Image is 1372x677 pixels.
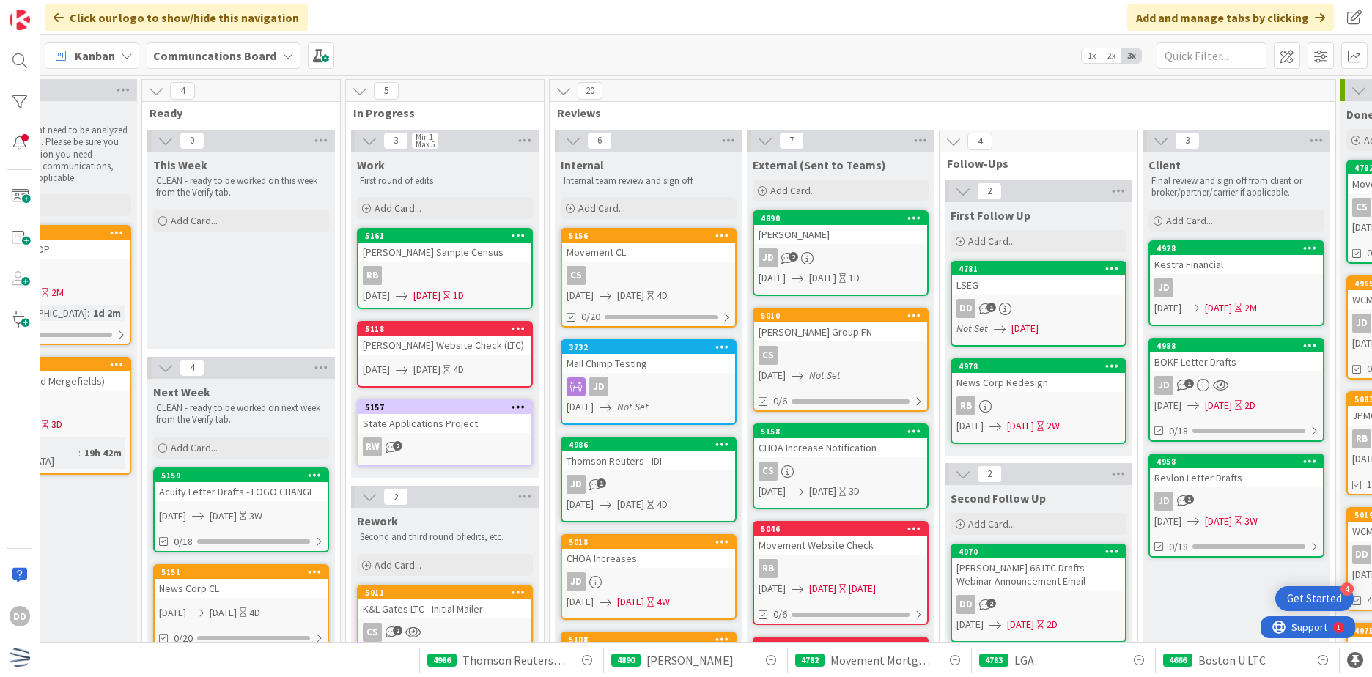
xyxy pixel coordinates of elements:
[161,470,328,481] div: 5159
[952,299,1125,318] div: DD
[967,133,992,150] span: 4
[809,581,836,596] span: [DATE]
[977,182,1002,200] span: 2
[761,426,927,437] div: 5158
[754,536,927,555] div: Movement Website Check
[155,566,328,579] div: 5151
[956,322,988,335] i: Not Set
[81,445,125,461] div: 19h 42m
[170,82,195,100] span: 4
[249,508,262,524] div: 3W
[956,299,975,318] div: DD
[561,339,737,425] a: 3732Mail Chimp TestingJD[DATE]Not Set
[951,208,1030,223] span: First Follow Up
[76,6,80,18] div: 1
[375,558,421,571] span: Add Card...
[1157,243,1323,254] div: 4928
[153,467,329,552] a: 5159Acuity Letter Drafts - LOGO CHANGE[DATE][DATE]3W0/18
[210,605,237,621] span: [DATE]
[567,266,586,285] div: CS
[1154,376,1173,395] div: JD
[562,341,735,354] div: 3732
[761,524,927,534] div: 5046
[453,362,464,377] div: 4D
[561,158,604,172] span: Internal
[754,425,927,457] div: 5158CHOA Increase Notification
[779,132,804,149] span: 7
[567,475,586,494] div: JD
[1148,338,1324,442] a: 4988BOKF Letter DraftsJD[DATE][DATE]2D0/18
[754,522,927,536] div: 5046
[1157,341,1323,351] div: 4988
[562,572,735,591] div: JD
[1102,48,1121,63] span: 2x
[759,484,786,499] span: [DATE]
[174,631,193,646] span: 0/20
[1244,300,1257,316] div: 2M
[1150,339,1323,352] div: 4988
[557,106,1317,120] span: Reviews
[357,158,385,172] span: Work
[10,606,30,626] div: DD
[1151,175,1321,199] p: Final review and sign off from client or broker/partner/carrier if applicable.
[156,402,326,426] p: CLEAN - ready to be worked on next week from the Verify tab.
[358,586,531,618] div: 5011K&L Gates LTC - Initial Mailer
[357,228,533,309] a: 5161[PERSON_NAME] Sample CensusRB[DATE][DATE]1D
[1205,300,1232,316] span: [DATE]
[153,48,276,63] b: Communcations Board
[959,264,1125,274] div: 4781
[1148,454,1324,558] a: 4958Revlon Letter DraftsJD[DATE][DATE]3W0/18
[1154,278,1173,297] div: JD
[562,549,735,568] div: CHOA Increases
[947,156,1119,171] span: Follow-Ups
[1150,255,1323,274] div: Kestra Financial
[986,599,996,608] span: 2
[358,401,531,414] div: 5157
[1154,300,1181,316] span: [DATE]
[977,465,1002,483] span: 2
[753,158,886,172] span: External (Sent to Teams)
[365,402,531,413] div: 5157
[159,508,186,524] span: [DATE]
[952,262,1125,275] div: 4781
[569,537,735,547] div: 5018
[1184,495,1194,504] span: 1
[561,437,737,522] a: 4986Thomson Reuters - IDIJD[DATE][DATE]4D
[657,497,668,512] div: 4D
[358,336,531,355] div: [PERSON_NAME] Website Check (LTC)
[383,488,408,506] span: 2
[759,368,786,383] span: [DATE]
[1157,456,1323,467] div: 4958
[952,545,1125,558] div: 4970
[78,445,81,461] span: :
[951,491,1046,506] span: Second Follow Up
[562,229,735,262] div: 5156Movement CL
[562,451,735,470] div: Thomson Reuters - IDI
[951,358,1126,444] a: 4978News Corp RedesignRB[DATE][DATE]2W
[951,544,1126,643] a: 4970[PERSON_NAME] 66 LTC Drafts - Webinar Announcement EmailDD[DATE][DATE]2D
[753,308,929,412] a: 5010[PERSON_NAME] Group FNCS[DATE]Not Set0/6
[249,605,260,621] div: 4D
[155,469,328,501] div: 5159Acuity Letter Drafts - LOGO CHANGE
[358,322,531,355] div: 5118[PERSON_NAME] Website Check (LTC)
[567,497,594,512] span: [DATE]
[753,210,929,296] a: 4890[PERSON_NAME]JD[DATE][DATE]1D
[87,305,89,321] span: :
[754,425,927,438] div: 5158
[358,243,531,262] div: [PERSON_NAME] Sample Census
[1047,617,1058,632] div: 2D
[393,441,402,451] span: 2
[569,440,735,450] div: 4986
[562,377,735,396] div: JD
[562,536,735,568] div: 5018CHOA Increases
[956,418,984,434] span: [DATE]
[1352,314,1371,333] div: JD
[1175,132,1200,149] span: 3
[754,248,927,267] div: JD
[357,321,533,388] a: 5118[PERSON_NAME] Website Check (LTC)[DATE][DATE]4D
[773,393,787,409] span: 0/6
[951,261,1126,347] a: 4781LSEGDDNot Set[DATE]
[657,594,670,610] div: 4W
[968,517,1015,530] span: Add Card...
[1154,514,1181,529] span: [DATE]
